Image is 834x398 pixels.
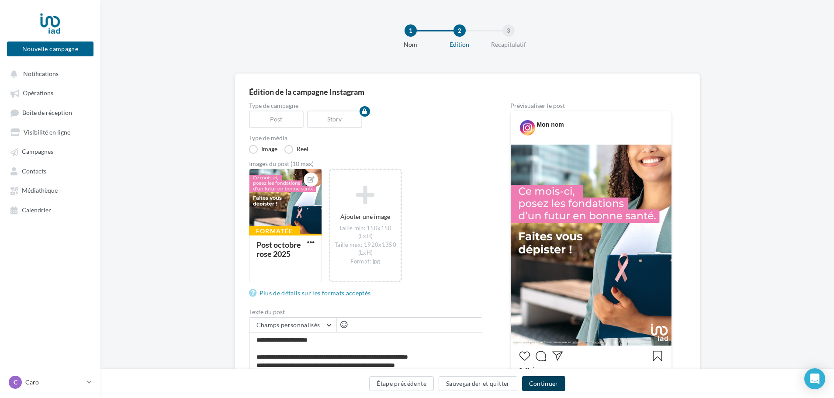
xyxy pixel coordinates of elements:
[22,109,72,116] span: Boîte de réception
[453,24,466,37] div: 2
[432,40,488,49] div: Edition
[7,374,93,391] a: C Caro
[7,42,93,56] button: Nouvelle campagne
[249,226,300,236] div: Formatée
[22,206,51,214] span: Calendrier
[249,318,336,332] button: Champs personnalisés
[510,103,672,109] div: Prévisualiser le post
[14,378,17,387] span: C
[5,85,95,100] a: Opérations
[256,240,301,259] div: Post octobre rose 2025
[522,376,565,391] button: Continuer
[249,103,482,109] label: Type de campagne
[5,182,95,198] a: Médiathèque
[481,40,536,49] div: Récapitulatif
[5,124,95,140] a: Visibilité en ligne
[23,90,53,97] span: Opérations
[24,128,70,136] span: Visibilité en ligne
[439,376,517,391] button: Sauvegarder et quitter
[249,309,482,315] label: Texte du post
[537,120,564,129] div: Mon nom
[249,135,482,141] label: Type de média
[519,366,663,377] div: 1 J’aime
[536,351,546,361] svg: Commenter
[284,145,308,154] label: Reel
[22,148,53,156] span: Campagnes
[23,70,59,77] span: Notifications
[249,288,374,298] a: Plus de détails sur les formats acceptés
[256,321,320,329] span: Champs personnalisés
[249,145,277,154] label: Image
[5,202,95,218] a: Calendrier
[383,40,439,49] div: Nom
[804,368,825,389] div: Open Intercom Messenger
[519,351,530,361] svg: J’aime
[369,376,434,391] button: Étape précédente
[22,187,58,194] span: Médiathèque
[502,24,515,37] div: 3
[5,163,95,179] a: Contacts
[652,351,663,361] svg: Enregistrer
[249,161,482,167] div: Images du post (10 max)
[249,88,686,96] div: Édition de la campagne Instagram
[25,378,83,387] p: Caro
[552,351,563,361] svg: Partager la publication
[405,24,417,37] div: 1
[5,66,92,81] button: Notifications
[5,104,95,121] a: Boîte de réception
[5,143,95,159] a: Campagnes
[22,167,46,175] span: Contacts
